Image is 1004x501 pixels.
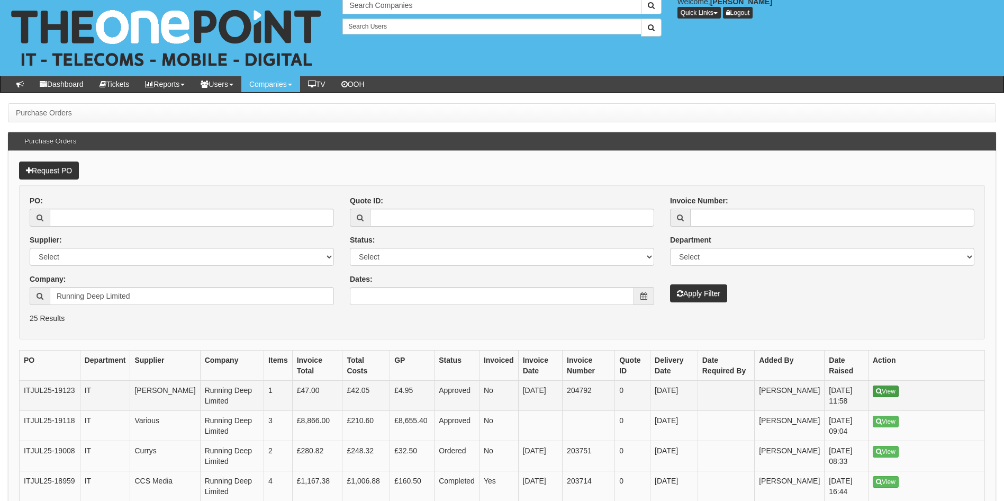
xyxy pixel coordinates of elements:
td: £4.95 [390,381,435,411]
th: Invoiced [479,351,518,381]
label: Department [670,235,711,245]
td: Running Deep Limited [200,381,264,411]
td: [PERSON_NAME] [755,381,825,411]
td: 203751 [563,441,615,471]
th: Action [869,351,985,381]
td: Approved [435,411,480,441]
a: Dashboard [32,76,92,92]
a: Reports [137,76,193,92]
td: 0 [615,381,650,411]
a: View [873,386,899,397]
button: Quick Links [677,7,721,19]
th: Company [200,351,264,381]
th: Invoice Date [518,351,562,381]
a: Companies [241,76,300,92]
th: Status [435,351,480,381]
a: Users [193,76,241,92]
td: 2 [264,441,293,471]
a: View [873,416,899,427]
td: 0 [615,441,650,471]
li: Purchase Orders [16,108,72,118]
td: [DATE] [650,411,698,441]
th: Invoice Total [292,351,342,381]
th: GP [390,351,435,381]
td: IT [80,411,130,441]
button: Apply Filter [670,284,727,302]
td: £8,655.40 [390,411,435,441]
td: £8,866.00 [292,411,342,441]
label: Status: [350,235,375,245]
a: View [873,446,899,458]
td: £42.05 [342,381,390,411]
label: Supplier: [30,235,62,245]
a: View [873,476,899,488]
td: No [479,441,518,471]
td: £248.32 [342,441,390,471]
th: Total Costs [342,351,390,381]
th: Invoice Number [563,351,615,381]
th: PO [20,351,80,381]
td: Approved [435,381,480,411]
td: Ordered [435,441,480,471]
label: Quote ID: [350,195,383,206]
td: [PERSON_NAME] [130,381,200,411]
td: Running Deep Limited [200,441,264,471]
a: Tickets [92,76,138,92]
td: 1 [264,381,293,411]
td: [DATE] 09:04 [825,411,869,441]
td: 204792 [563,381,615,411]
td: [PERSON_NAME] [755,441,825,471]
td: [DATE] 08:33 [825,441,869,471]
td: [DATE] [518,381,562,411]
th: Date Required By [698,351,754,381]
td: £280.82 [292,441,342,471]
label: Invoice Number: [670,195,728,206]
a: Logout [723,7,753,19]
p: 25 Results [30,313,974,324]
td: [DATE] [650,381,698,411]
label: PO: [30,195,43,206]
th: Delivery Date [650,351,698,381]
td: No [479,411,518,441]
td: IT [80,381,130,411]
th: Quote ID [615,351,650,381]
label: Dates: [350,274,373,284]
td: [DATE] 11:58 [825,381,869,411]
td: 0 [615,411,650,441]
td: Running Deep Limited [200,411,264,441]
label: Company: [30,274,66,284]
td: £210.60 [342,411,390,441]
td: ITJUL25-19118 [20,411,80,441]
a: Request PO [19,162,79,180]
td: 3 [264,411,293,441]
a: TV [300,76,333,92]
th: Department [80,351,130,381]
th: Items [264,351,293,381]
td: £32.50 [390,441,435,471]
input: Search Users [342,19,641,34]
td: ITJUL25-19008 [20,441,80,471]
td: Various [130,411,200,441]
th: Added By [755,351,825,381]
h3: Purchase Orders [19,132,82,150]
td: IT [80,441,130,471]
td: [DATE] [650,441,698,471]
td: ITJUL25-19123 [20,381,80,411]
td: [DATE] [518,441,562,471]
td: Currys [130,441,200,471]
th: Supplier [130,351,200,381]
td: [PERSON_NAME] [755,411,825,441]
td: No [479,381,518,411]
th: Date Raised [825,351,869,381]
a: OOH [333,76,373,92]
td: £47.00 [292,381,342,411]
